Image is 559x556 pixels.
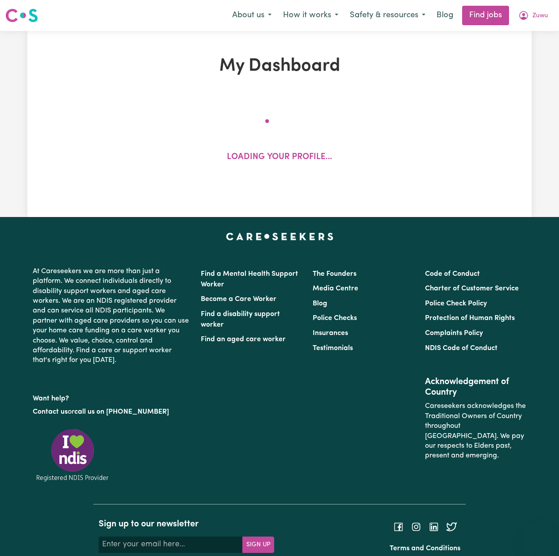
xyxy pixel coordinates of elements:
a: Insurances [313,330,348,337]
a: Follow Careseekers on Instagram [411,523,421,530]
a: Careseekers home page [226,233,333,240]
a: Police Check Policy [425,300,487,307]
a: Careseekers logo [5,5,38,26]
a: Follow Careseekers on Twitter [446,523,457,530]
a: Become a Care Worker [201,296,276,303]
a: call us on [PHONE_NUMBER] [74,408,169,415]
a: Find jobs [462,6,509,25]
a: Follow Careseekers on LinkedIn [429,523,439,530]
iframe: Button to launch messaging window [524,521,552,549]
img: Careseekers logo [5,8,38,23]
p: Loading your profile... [227,151,332,164]
button: My Account [513,6,554,25]
a: Protection of Human Rights [425,315,515,322]
button: About us [226,6,277,25]
a: Terms and Conditions [390,545,460,552]
a: Find a Mental Health Support Worker [201,270,298,288]
a: Charter of Customer Service [425,285,519,292]
a: Police Checks [313,315,357,322]
h2: Acknowledgement of Country [425,377,526,398]
a: NDIS Code of Conduct [425,345,498,352]
h2: Sign up to our newsletter [99,519,274,529]
button: Safety & resources [344,6,431,25]
input: Enter your email here... [99,537,243,552]
a: The Founders [313,270,356,278]
a: Blog [313,300,327,307]
a: Code of Conduct [425,270,480,278]
p: Careseekers acknowledges the Traditional Owners of Country throughout [GEOGRAPHIC_DATA]. We pay o... [425,398,526,464]
a: Blog [431,6,459,25]
span: Zuwu [532,11,548,21]
img: Registered NDIS provider [33,427,112,483]
p: At Careseekers we are more than just a platform. We connect individuals directly to disability su... [33,263,190,369]
button: Subscribe [242,537,274,552]
button: How it works [277,6,344,25]
a: Follow Careseekers on Facebook [393,523,404,530]
a: Find an aged care worker [201,336,286,343]
a: Contact us [33,408,68,415]
p: Want help? [33,390,190,404]
a: Complaints Policy [425,330,483,337]
a: Testimonials [313,345,353,352]
a: Find a disability support worker [201,311,280,328]
p: or [33,404,190,420]
h1: My Dashboard [117,56,442,77]
a: Media Centre [313,285,358,292]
